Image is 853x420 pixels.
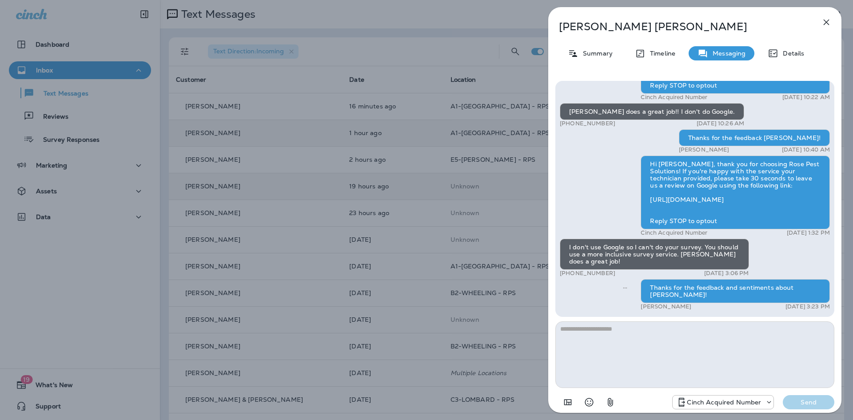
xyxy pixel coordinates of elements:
div: I don't use Google so I can't do your survey. You should use a more inclusive survey service. [PE... [560,239,749,270]
p: Cinch Acquired Number [641,229,707,236]
button: Select an emoji [580,393,598,411]
p: [DATE] 3:06 PM [704,270,749,277]
p: Timeline [646,50,675,57]
p: [PERSON_NAME] [PERSON_NAME] [559,20,801,33]
p: Cinch Acquired Number [641,94,707,101]
p: Cinch Acquired Number [687,399,761,406]
p: [PHONE_NUMBER] [560,270,615,277]
p: [PERSON_NAME] [679,146,729,153]
p: [DATE] 1:32 PM [787,229,830,236]
p: [DATE] 10:22 AM [782,94,830,101]
div: +1 (224) 344-8646 [673,397,773,408]
div: [PERSON_NAME] does a great job!! I don't do Google. [560,103,744,120]
p: Summary [578,50,613,57]
div: Thanks for the feedback and sentiments about [PERSON_NAME]! [641,279,830,303]
p: [DATE] 10:40 AM [782,146,830,153]
p: [PHONE_NUMBER] [560,120,615,127]
div: Hi [PERSON_NAME], thank you for choosing Rose Pest Solutions! If you're happy with the service yo... [641,156,830,229]
p: [DATE] 10:26 AM [697,120,744,127]
p: Details [778,50,804,57]
p: [DATE] 3:23 PM [785,303,830,310]
p: Messaging [708,50,745,57]
span: Sent [623,283,627,291]
button: Add in a premade template [559,393,577,411]
div: Thanks for the feedback [PERSON_NAME]! [679,129,830,146]
p: [PERSON_NAME] [641,303,691,310]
